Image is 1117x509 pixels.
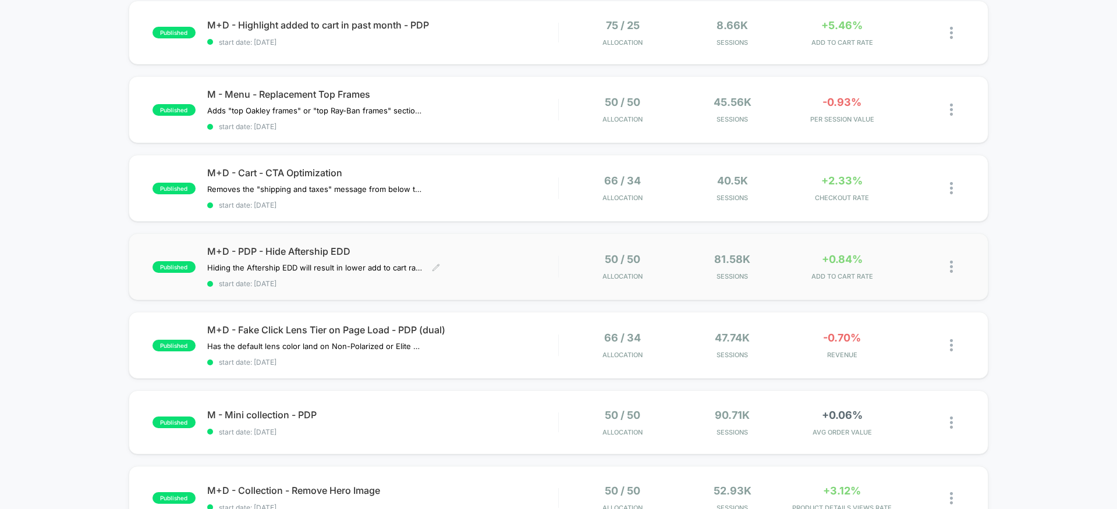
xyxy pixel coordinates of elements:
span: Allocation [602,272,643,280]
span: start date: [DATE] [207,38,558,47]
span: M+D - Collection - Remove Hero Image [207,485,558,496]
span: 90.71k [715,409,750,421]
span: 66 / 34 [604,332,641,344]
img: close [950,261,953,273]
span: Allocation [602,38,643,47]
span: 40.5k [717,175,748,187]
span: M+D - Cart - CTA Optimization [207,167,558,179]
span: ADD TO CART RATE [790,272,895,280]
span: M+D - PDP - Hide Aftership EDD [207,245,558,257]
span: Adds "top Oakley frames" or "top Ray-Ban frames" section to replacement lenses for Oakley and Ray... [207,106,423,115]
span: Sessions [680,38,785,47]
span: Allocation [602,115,643,123]
span: start date: [DATE] [207,279,558,288]
span: ADD TO CART RATE [790,38,895,47]
span: 50 / 50 [605,253,640,265]
span: 50 / 50 [605,409,640,421]
span: AVG ORDER VALUE [790,428,895,436]
img: close [950,492,953,504]
img: close [950,339,953,351]
span: published [153,183,196,194]
span: published [153,27,196,38]
span: start date: [DATE] [207,428,558,436]
span: M+D - Highlight added to cart in past month - PDP [207,19,558,31]
span: start date: [DATE] [207,358,558,366]
span: 66 / 34 [604,175,641,187]
span: published [153,104,196,116]
span: +0.06% [822,409,863,421]
span: Allocation [602,194,643,202]
span: 47.74k [715,332,750,344]
span: +0.84% [822,253,863,265]
span: Sessions [680,115,785,123]
span: start date: [DATE] [207,201,558,209]
span: M+D - Fake Click Lens Tier on Page Load - PDP (dual) [207,324,558,336]
span: Hiding the Aftership EDD will result in lower add to cart rate and conversion rate [207,263,423,272]
span: Sessions [680,194,785,202]
img: close [950,417,953,429]
img: close [950,27,953,39]
span: 45.56k [714,96,751,108]
span: PER SESSION VALUE [790,115,895,123]
span: Removes the "shipping and taxes" message from below the CTA and replaces it with message about re... [207,184,423,194]
span: REVENUE [790,351,895,359]
span: M - Mini collection - PDP [207,409,558,421]
span: Sessions [680,428,785,436]
span: 81.58k [714,253,750,265]
span: 52.93k [714,485,751,497]
span: 75 / 25 [606,19,640,31]
span: M - Menu - Replacement Top Frames [207,88,558,100]
span: -0.70% [823,332,861,344]
span: Allocation [602,351,643,359]
span: published [153,417,196,428]
span: +2.33% [821,175,863,187]
span: published [153,492,196,504]
span: 8.66k [717,19,748,31]
span: Sessions [680,351,785,359]
span: start date: [DATE] [207,122,558,131]
span: 50 / 50 [605,485,640,497]
span: published [153,340,196,351]
span: Has the default lens color land on Non-Polarized or Elite Polarized to see if that performs bette... [207,341,423,351]
span: +5.46% [821,19,863,31]
span: -0.93% [822,96,861,108]
span: published [153,261,196,273]
span: CHECKOUT RATE [790,194,895,202]
span: 50 / 50 [605,96,640,108]
span: +3.12% [823,485,861,497]
span: Sessions [680,272,785,280]
img: close [950,182,953,194]
img: close [950,104,953,116]
span: Allocation [602,428,643,436]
